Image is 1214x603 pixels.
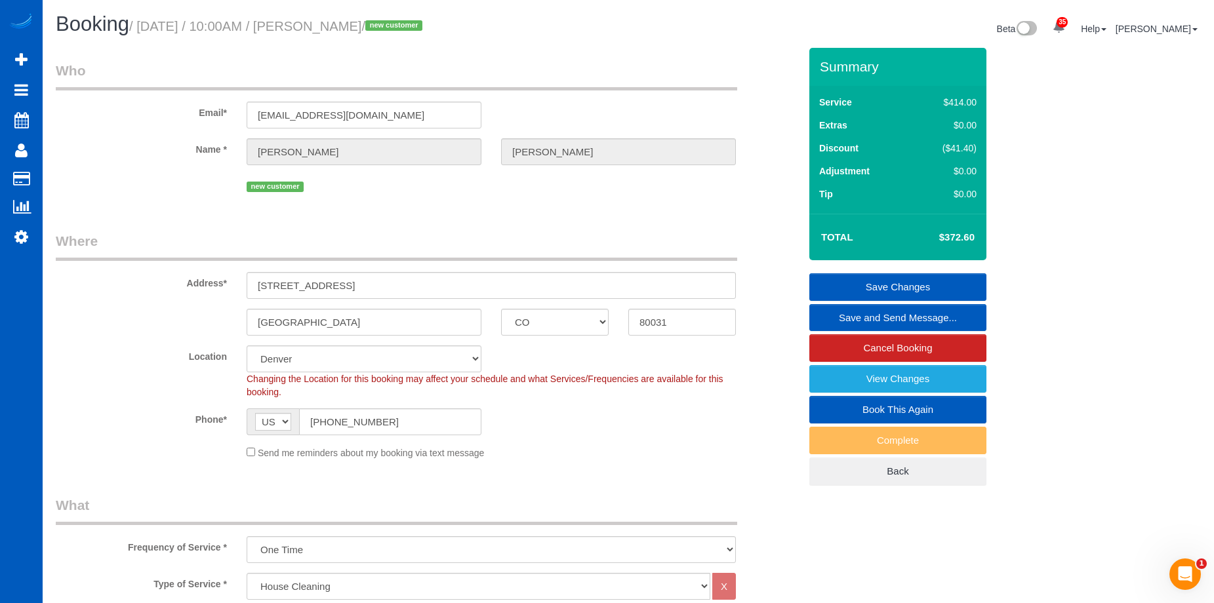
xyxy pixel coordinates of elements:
[1196,558,1207,569] span: 1
[1116,24,1198,34] a: [PERSON_NAME]
[46,408,237,426] label: Phone*
[56,231,737,261] legend: Where
[247,309,481,336] input: City*
[247,102,481,128] input: Email*
[46,345,237,363] label: Location
[361,19,426,33] span: /
[915,119,977,132] div: $0.00
[809,396,986,423] a: Book This Again
[809,457,986,485] a: Back
[819,96,852,109] label: Service
[258,448,485,458] span: Send me reminders about my booking via text message
[46,536,237,554] label: Frequency of Service *
[1046,13,1072,42] a: 35
[129,19,426,33] small: / [DATE] / 10:00AM / [PERSON_NAME]
[915,187,977,201] div: $0.00
[8,13,34,31] img: Automaid Logo
[915,142,977,155] div: ($41.40)
[46,272,237,290] label: Address*
[821,231,853,243] strong: Total
[819,119,847,132] label: Extras
[46,138,237,156] label: Name *
[247,374,723,397] span: Changing the Location for this booking may affect your schedule and what Services/Frequencies are...
[900,232,975,243] h4: $372.60
[809,365,986,393] a: View Changes
[820,59,980,74] h3: Summary
[46,102,237,119] label: Email*
[915,96,977,109] div: $414.00
[247,138,481,165] input: First Name*
[809,334,986,362] a: Cancel Booking
[915,165,977,178] div: $0.00
[56,496,737,525] legend: What
[1015,21,1037,38] img: New interface
[1081,24,1106,34] a: Help
[819,187,833,201] label: Tip
[628,309,736,336] input: Zip Code*
[501,138,736,165] input: Last Name*
[56,61,737,90] legend: Who
[1057,17,1068,28] span: 35
[809,304,986,332] a: Save and Send Message...
[299,408,481,435] input: Phone*
[365,20,422,31] span: new customer
[46,573,237,591] label: Type of Service *
[56,12,129,35] span: Booking
[247,182,304,192] span: new customer
[1169,558,1201,590] iframe: Intercom live chat
[819,142,859,155] label: Discount
[809,273,986,301] a: Save Changes
[997,24,1038,34] a: Beta
[819,165,870,178] label: Adjustment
